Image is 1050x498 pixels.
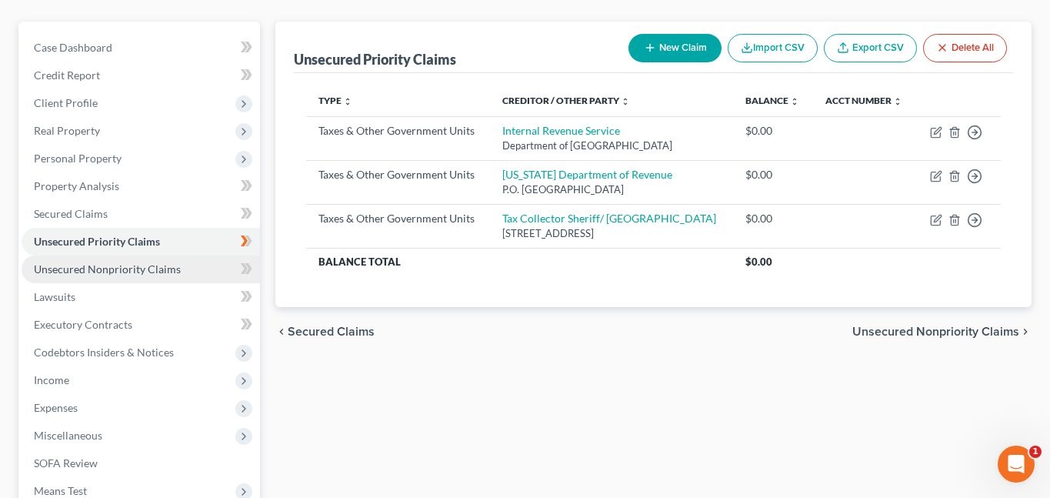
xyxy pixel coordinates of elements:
[628,34,722,62] button: New Claim
[22,256,260,283] a: Unsecured Nonpriority Claims
[275,326,288,338] i: chevron_left
[318,95,352,106] a: Type unfold_more
[923,34,1007,62] button: Delete All
[34,179,119,192] span: Property Analysis
[306,248,733,276] th: Balance Total
[1019,326,1032,338] i: chevron_right
[343,97,352,106] i: unfold_more
[790,97,799,106] i: unfold_more
[318,123,478,139] div: Taxes & Other Government Units
[288,326,375,338] span: Secured Claims
[502,226,721,241] div: [STREET_ADDRESS]
[22,34,260,62] a: Case Dashboard
[22,200,260,228] a: Secured Claims
[34,69,100,82] span: Credit Report
[22,450,260,477] a: SOFA Review
[34,401,78,414] span: Expenses
[745,256,772,268] span: $0.00
[852,326,1019,338] span: Unsecured Nonpriority Claims
[22,228,260,256] a: Unsecured Priority Claims
[745,123,801,139] div: $0.00
[34,484,87,497] span: Means Test
[998,446,1035,483] iframe: Intercom live chat
[621,97,630,106] i: unfold_more
[825,95,902,106] a: Acct Number unfold_more
[502,182,721,197] div: P.O. [GEOGRAPHIC_DATA]
[1029,446,1042,458] span: 1
[34,152,122,165] span: Personal Property
[22,62,260,89] a: Credit Report
[728,34,818,62] button: Import CSV
[34,318,132,331] span: Executory Contracts
[502,124,620,137] a: Internal Revenue Service
[318,167,478,182] div: Taxes & Other Government Units
[34,429,102,442] span: Miscellaneous
[275,326,375,338] button: chevron_left Secured Claims
[22,283,260,311] a: Lawsuits
[34,290,75,303] span: Lawsuits
[294,50,456,69] div: Unsecured Priority Claims
[893,97,902,106] i: unfold_more
[745,167,801,182] div: $0.00
[34,262,181,276] span: Unsecured Nonpriority Claims
[34,124,100,137] span: Real Property
[502,168,672,181] a: [US_STATE] Department of Revenue
[34,373,69,386] span: Income
[852,326,1032,338] button: Unsecured Nonpriority Claims chevron_right
[824,34,917,62] a: Export CSV
[22,311,260,339] a: Executory Contracts
[34,235,160,248] span: Unsecured Priority Claims
[34,346,174,359] span: Codebtors Insiders & Notices
[502,95,630,106] a: Creditor / Other Party unfold_more
[502,139,721,153] div: Department of [GEOGRAPHIC_DATA]
[745,95,799,106] a: Balance unfold_more
[318,211,478,226] div: Taxes & Other Government Units
[34,96,98,109] span: Client Profile
[34,41,112,54] span: Case Dashboard
[502,212,716,225] a: Tax Collector Sheriff/ [GEOGRAPHIC_DATA]
[745,211,801,226] div: $0.00
[34,456,98,470] span: SOFA Review
[22,172,260,200] a: Property Analysis
[34,207,108,220] span: Secured Claims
